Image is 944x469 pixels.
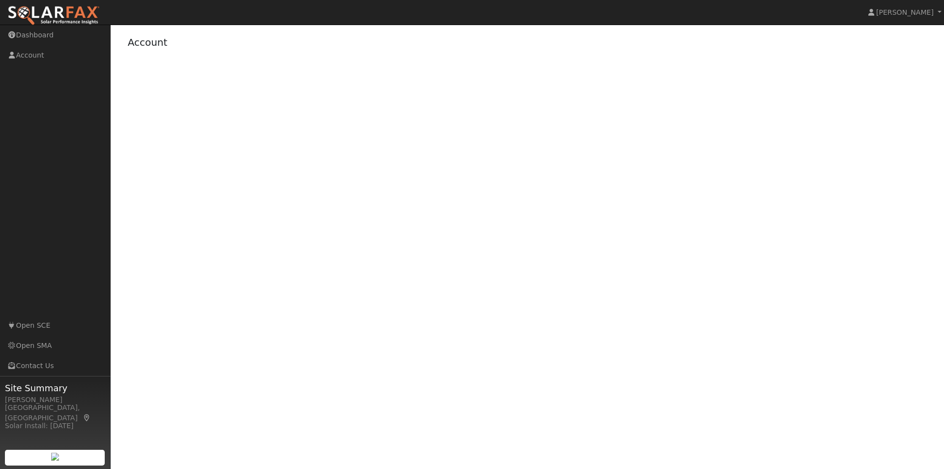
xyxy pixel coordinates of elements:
img: retrieve [51,453,59,461]
a: Map [83,414,91,422]
span: [PERSON_NAME] [876,8,934,16]
span: Site Summary [5,381,105,395]
div: [PERSON_NAME] [5,395,105,405]
img: SolarFax [7,5,100,26]
a: Account [128,36,168,48]
div: Solar Install: [DATE] [5,421,105,431]
div: [GEOGRAPHIC_DATA], [GEOGRAPHIC_DATA] [5,403,105,423]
